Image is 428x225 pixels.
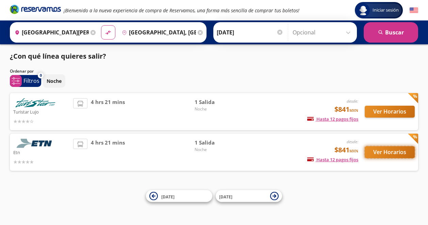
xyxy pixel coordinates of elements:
input: Buscar Destino [119,24,196,41]
button: 0Filtros [10,75,41,87]
em: desde: [347,98,358,104]
button: [DATE] [216,190,282,202]
img: Etn [13,139,57,148]
button: Ver Horarios [365,146,415,158]
span: $841 [334,104,358,115]
span: 1 Salida [195,139,242,147]
input: Elegir Fecha [217,24,283,41]
span: 0 [40,73,42,78]
button: Noche [43,74,65,88]
button: [DATE] [146,190,212,202]
span: Hasta 12 pagos fijos [307,156,358,163]
span: 4 hrs 21 mins [91,139,125,166]
i: Brand Logo [10,4,61,14]
span: Noche [195,106,242,112]
em: ¡Bienvenido a la nueva experiencia de compra de Reservamos, una forma más sencilla de comprar tus... [64,7,299,14]
input: Opcional [293,24,353,41]
input: Buscar Origen [12,24,89,41]
p: Etn [13,148,70,156]
span: Noche [195,147,242,153]
span: [DATE] [219,194,232,199]
button: Buscar [364,22,418,43]
button: Ver Horarios [365,106,415,118]
p: Noche [47,77,62,85]
span: [DATE] [161,194,175,199]
em: desde: [347,139,358,145]
small: MXN [349,108,358,113]
span: 4 hrs 21 mins [91,98,125,125]
button: English [410,6,418,15]
p: Turistar Lujo [13,107,70,116]
span: $841 [334,145,358,155]
a: Brand Logo [10,4,61,16]
p: Ordenar por [10,68,34,74]
span: 1 Salida [195,98,242,106]
p: ¿Con qué línea quieres salir? [10,51,106,61]
span: Hasta 12 pagos fijos [307,116,358,122]
span: Iniciar sesión [370,7,401,14]
small: MXN [349,148,358,153]
p: Filtros [23,77,39,85]
img: Turistar Lujo [13,98,57,107]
